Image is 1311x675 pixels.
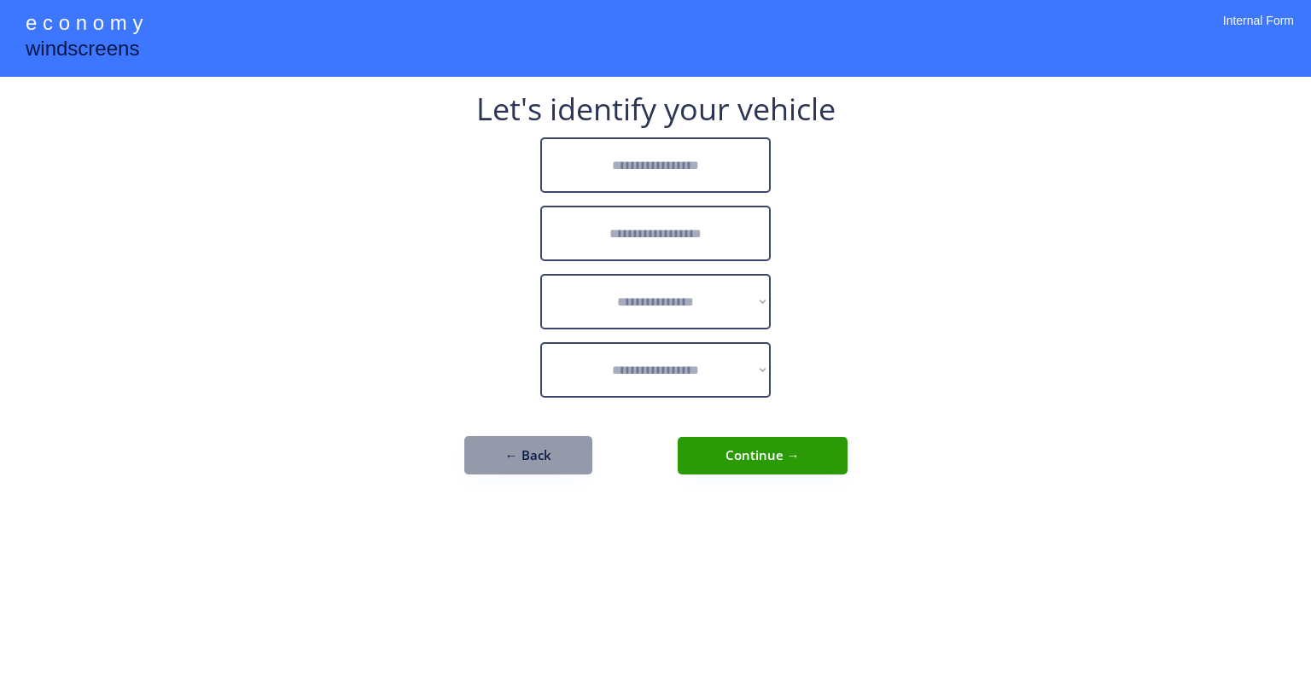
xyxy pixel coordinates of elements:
div: windscreens [26,34,139,67]
div: Let's identify your vehicle [476,94,836,125]
div: Internal Form [1223,13,1294,51]
button: Continue → [678,437,848,474]
div: e c o n o m y [26,9,143,41]
button: ← Back [464,436,592,474]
